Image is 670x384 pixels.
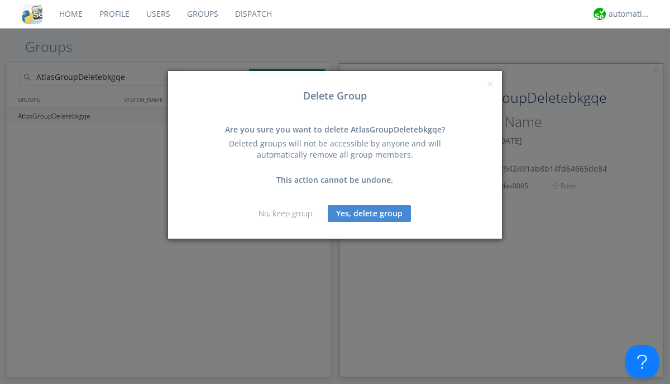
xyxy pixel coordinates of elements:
[487,76,494,92] span: ×
[328,205,411,222] button: Yes, delete group
[594,8,606,20] img: d2d01cd9b4174d08988066c6d424eccd
[609,8,650,20] div: automation+atlas
[215,174,455,186] div: This action cannot be undone.
[22,4,42,24] img: cddb5a64eb264b2086981ab96f4c1ba7
[215,124,455,135] div: Are you sure you want to delete AtlasGroupDeletebkgqe?
[176,91,494,102] h3: Delete Group
[215,138,455,160] div: Deleted groups will not be accessible by anyone and will automatically remove all group members.
[259,208,314,219] a: No, keep group.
